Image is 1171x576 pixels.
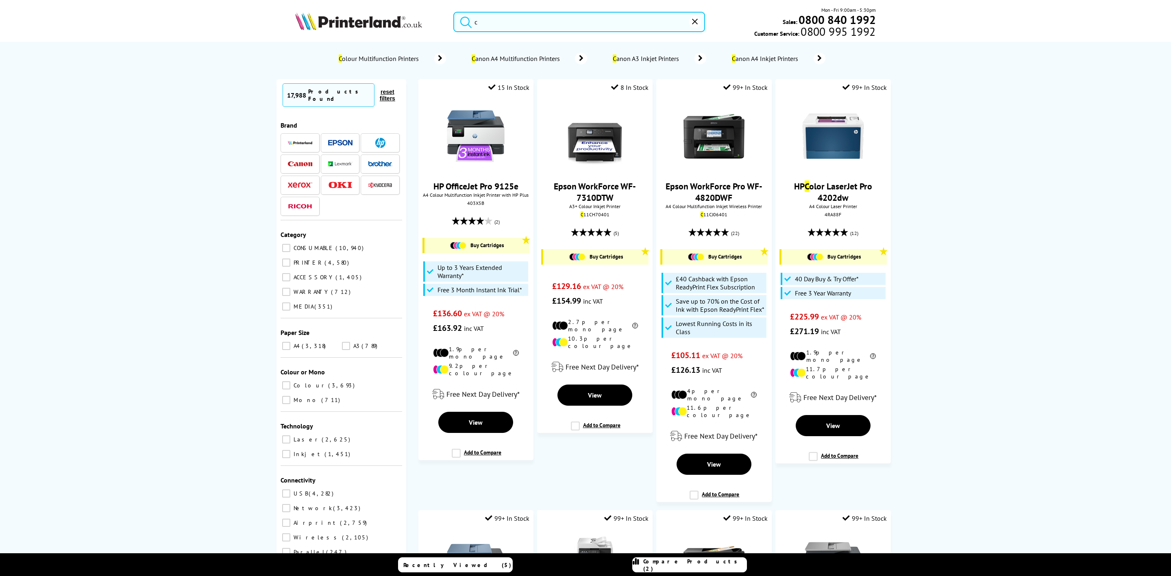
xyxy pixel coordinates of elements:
span: £136.60 [433,308,462,319]
span: 10,940 [335,244,366,252]
input: Parallel 247 [282,548,290,556]
mark: C [581,211,583,217]
div: 99+ In Stock [723,514,768,522]
span: £271.19 [790,326,819,337]
span: £163.92 [433,323,462,333]
img: Printerland [288,141,312,145]
a: Compare Products (2) [632,557,747,572]
a: HPColor LaserJet Pro 4202dw [794,180,872,203]
span: Wireless [292,534,341,541]
span: Recently Viewed (5) [403,561,511,569]
input: Network 3,423 [282,504,290,512]
li: 2.7p per mono page [552,318,638,333]
span: A4 Colour Multifunction Inkjet Printer with HP Plus [422,192,529,198]
div: modal_delivery [660,425,767,448]
span: View [588,391,602,399]
li: 11.7p per colour page [790,365,876,380]
span: Free Next Day Delivery* [566,362,639,372]
span: 2,759 [340,519,369,526]
div: 11CH70401 [543,211,646,217]
span: 3,318 [302,342,328,350]
span: £129.16 [552,281,581,291]
div: modal_delivery [422,383,529,406]
span: A3 [351,342,361,350]
img: Kyocera [368,182,392,188]
img: HP [375,138,385,148]
div: modal_delivery [779,386,886,409]
span: inc VAT [464,324,484,333]
input: PRINTER 4,580 [282,259,290,267]
span: 4,282 [309,490,335,497]
span: Buy Cartridges [708,253,742,260]
span: Paper Size [281,328,309,337]
mark: C [701,211,703,217]
input: A4 3,318 [282,342,290,350]
img: Epson [328,140,353,146]
span: View [707,460,721,468]
a: Buy Cartridges [547,253,644,261]
span: Brand [281,121,297,129]
span: Up to 3 Years Extended Warranty* [437,263,526,280]
div: Products Found [308,88,370,102]
button: reset filters [374,88,400,102]
span: Connectivity [281,476,316,484]
span: olour Multifunction Printers [337,54,422,63]
span: Colour or Mono [281,368,325,376]
span: Free 3 Month Instant Ink Trial* [437,286,522,294]
label: Add to Compare [809,452,858,467]
img: OKI [328,182,353,189]
a: 0800 840 1992 [797,16,876,24]
img: HP-4202DN-Front-Main-Small.jpg [803,106,864,167]
span: Buy Cartridges [590,253,623,260]
input: USB 4,282 [282,489,290,498]
div: 4RA88F [781,211,884,217]
a: Recently Viewed (5) [398,557,513,572]
div: 15 In Stock [488,83,529,91]
span: £105.11 [671,350,700,361]
span: (2) [494,214,500,230]
span: USB [292,490,308,497]
span: 3,423 [333,504,362,512]
span: 712 [331,288,353,296]
span: Category [281,230,306,239]
span: Laser [292,436,321,443]
span: A4 [292,342,301,350]
a: Epson WorkForce Pro WF-4820DWF [666,180,762,203]
a: HP OfficeJet Pro 9125e [433,180,518,192]
div: 99+ In Stock [604,514,649,522]
a: View [677,454,751,475]
span: View [469,418,483,426]
input: WARRANTY 712 [282,288,290,296]
input: Airprint 2,759 [282,519,290,527]
img: Printerland Logo [295,12,422,30]
span: Mono [292,396,320,404]
label: Add to Compare [452,449,501,464]
div: 99+ In Stock [842,514,887,522]
span: anon A4 Multifunction Printers [470,54,563,63]
span: 789 [361,342,379,350]
label: Add to Compare [571,422,620,437]
span: Airprint [292,519,339,526]
span: Sales: [783,18,797,26]
input: ACCESSORY 1,405 [282,273,290,281]
span: (22) [731,226,739,241]
span: £225.99 [790,311,819,322]
span: £126.13 [671,365,700,375]
a: Buy Cartridges [786,253,882,261]
a: Buy Cartridges [429,242,525,249]
span: Mon - Fri 9:00am - 5:30pm [821,6,876,14]
span: PRINTER [292,259,324,266]
span: 2,105 [342,534,370,541]
mark: C [472,54,475,63]
img: Cartridges [807,253,823,261]
img: Cartridges [688,253,704,261]
img: Epson-WF-4820-Front-RP-Small.jpg [683,106,744,167]
span: inc VAT [821,328,841,336]
span: Parallel [292,548,325,556]
span: 17,988 [287,91,306,99]
img: Canon [288,161,312,167]
a: View [438,412,513,433]
input: A3 789 [342,342,350,350]
span: £40 Cashback with Epson ReadyPrint Flex Subscription [676,275,764,291]
a: Canon A3 Inkjet Printers [612,53,706,64]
